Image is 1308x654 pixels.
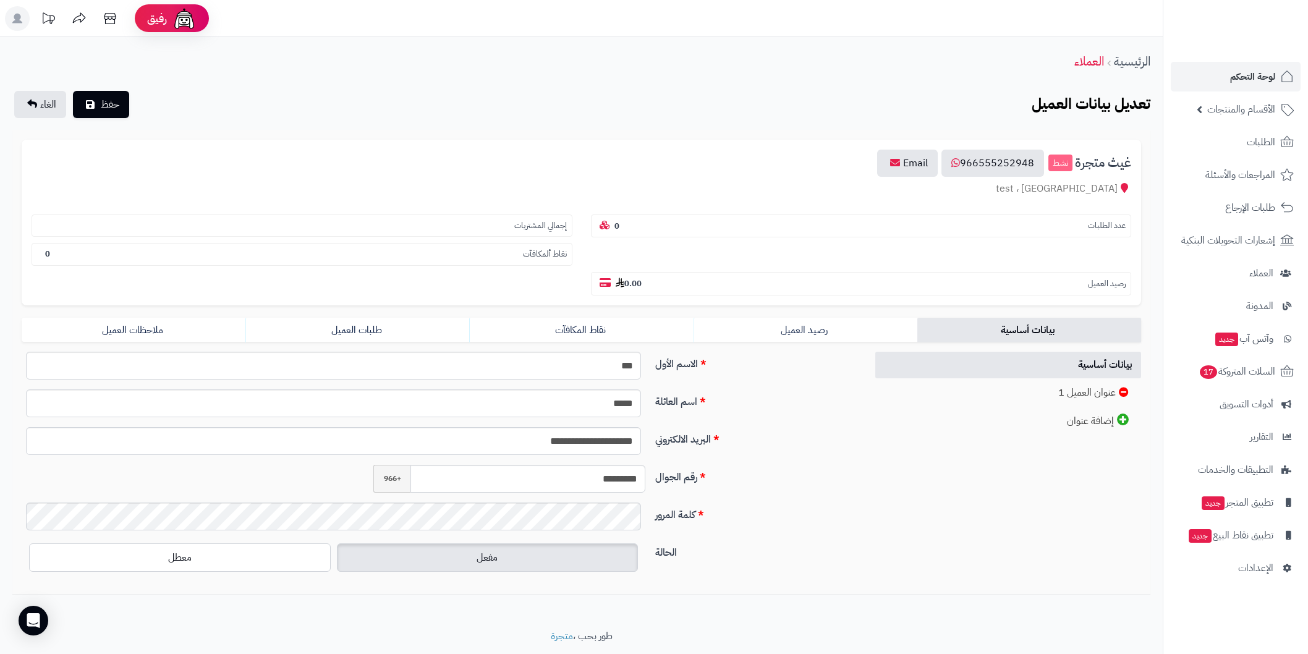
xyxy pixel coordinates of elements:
span: +966 [373,465,410,493]
div: test ، [GEOGRAPHIC_DATA] [32,182,1131,196]
span: المدونة [1246,297,1273,315]
label: اسم العائلة [650,389,862,409]
img: logo-2.png [1224,26,1296,52]
small: نشط [1048,155,1072,172]
a: الطلبات [1171,127,1301,157]
a: السلات المتروكة17 [1171,357,1301,386]
span: الأقسام والمنتجات [1207,101,1275,118]
b: تعديل بيانات العميل [1032,93,1150,115]
a: عنوان العميل 1 [875,380,1141,406]
span: وآتس آب [1214,330,1273,347]
a: تحديثات المنصة [33,6,64,34]
span: تطبيق نقاط البيع [1187,527,1273,544]
a: الرئيسية [1114,52,1150,70]
a: Email [877,150,938,177]
span: جديد [1215,333,1238,346]
label: الاسم الأول [650,352,862,372]
a: الإعدادات [1171,553,1301,583]
button: حفظ [73,91,129,118]
label: البريد الالكتروني [650,427,862,447]
span: التقارير [1250,428,1273,446]
span: طلبات الإرجاع [1225,199,1275,216]
a: المراجعات والأسئلة [1171,160,1301,190]
a: وآتس آبجديد [1171,324,1301,354]
span: إشعارات التحويلات البنكية [1181,232,1275,249]
a: لوحة التحكم [1171,62,1301,91]
span: غيث متجرة [1075,156,1131,170]
small: عدد الطلبات [1088,220,1126,232]
label: كلمة المرور [650,503,862,522]
a: طلبات الإرجاع [1171,193,1301,223]
small: رصيد العميل [1088,278,1126,290]
span: رفيق [147,11,167,26]
a: ملاحظات العميل [22,318,245,342]
span: الطلبات [1247,134,1275,151]
b: 0 [45,248,50,260]
div: Open Intercom Messenger [19,606,48,635]
a: نقاط المكافآت [469,318,693,342]
a: إشعارات التحويلات البنكية [1171,226,1301,255]
a: العملاء [1171,258,1301,288]
span: مفعل [477,550,498,565]
span: الغاء [40,97,56,112]
a: الغاء [14,91,66,118]
span: المراجعات والأسئلة [1205,166,1275,184]
a: أدوات التسويق [1171,389,1301,419]
a: طلبات العميل [245,318,469,342]
span: معطل [168,550,192,565]
small: إجمالي المشتريات [514,220,567,232]
span: 17 [1199,365,1217,380]
span: جديد [1189,529,1212,543]
a: تطبيق نقاط البيعجديد [1171,520,1301,550]
a: تطبيق المتجرجديد [1171,488,1301,517]
a: التقارير [1171,422,1301,452]
span: التطبيقات والخدمات [1198,461,1273,478]
a: بيانات أساسية [917,318,1141,342]
small: نقاط ألمكافآت [523,248,567,260]
a: العملاء [1074,52,1104,70]
a: إضافة عنوان [875,407,1141,435]
span: العملاء [1249,265,1273,282]
span: أدوات التسويق [1220,396,1273,413]
b: 0 [614,220,619,232]
label: رقم الجوال [650,465,862,485]
label: الحالة [650,540,862,560]
span: لوحة التحكم [1230,68,1275,85]
a: 966555252948 [941,150,1044,177]
span: الإعدادات [1238,559,1273,577]
span: جديد [1202,496,1225,510]
a: التطبيقات والخدمات [1171,455,1301,485]
img: ai-face.png [172,6,197,31]
a: المدونة [1171,291,1301,321]
b: 0.00 [616,278,642,289]
a: متجرة [551,629,573,643]
span: تطبيق المتجر [1200,494,1273,511]
span: السلات المتروكة [1199,363,1275,380]
a: رصيد العميل [694,318,917,342]
span: حفظ [101,97,119,112]
a: بيانات أساسية [875,352,1141,378]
